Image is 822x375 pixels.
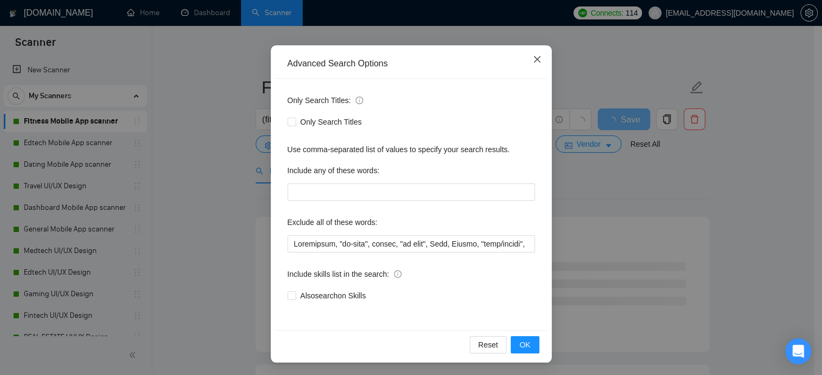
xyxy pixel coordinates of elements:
span: Reset [478,339,498,351]
span: info-circle [394,270,402,278]
span: Also search on Skills [296,290,370,302]
label: Exclude all of these words: [288,214,378,231]
button: Close [523,45,552,74]
button: OK [511,336,539,353]
label: Include any of these words: [288,162,379,179]
span: Only Search Titles: [288,94,363,106]
span: Only Search Titles [296,116,366,128]
span: OK [519,339,530,351]
button: Reset [470,336,507,353]
div: Open Intercom Messenger [785,338,811,364]
div: Advanced Search Options [288,58,535,70]
span: info-circle [356,97,363,104]
span: Include skills list in the search: [288,268,402,280]
div: Use comma-separated list of values to specify your search results. [288,144,535,155]
span: close [533,55,542,64]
